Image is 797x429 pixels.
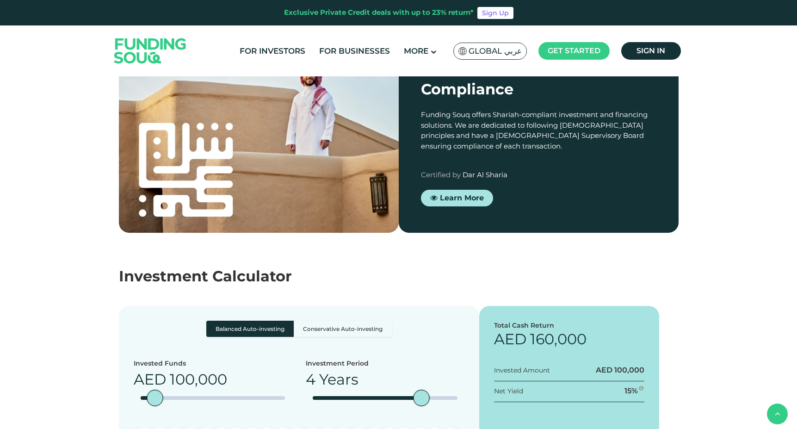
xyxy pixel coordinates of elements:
[237,44,308,59] a: For Investors
[421,110,656,151] div: Funding Souq offers Shariah-compliant investment and financing solutions. We are dedicated to fol...
[404,46,428,56] span: More
[206,321,392,337] div: Basic radio toggle button group
[494,330,526,348] span: AED
[614,366,644,374] span: 100,000
[170,370,227,388] span: 100,000
[596,366,612,374] span: AED
[469,46,522,56] span: Global عربي
[421,56,656,100] div: [DEMOGRAPHIC_DATA] Compliance
[105,27,196,74] img: Logo
[477,7,513,19] a: Sign Up
[141,396,285,400] tc-range-slider: amount slider
[639,385,643,391] i: 15 forecasted net yield ~ 23% IRR
[494,386,523,395] span: Net Yield
[306,359,369,368] div: Investment Period
[313,396,457,400] tc-range-slider: date slider
[494,365,550,375] div: Invested Amount
[624,386,631,395] span: 15
[119,267,208,285] span: Investment
[119,34,399,233] img: shariah-img
[636,46,665,55] span: Sign in
[306,370,358,388] span: 4 Years
[458,47,467,55] img: SA Flag
[206,321,294,337] label: Balanced Auto-investing
[494,321,645,330] div: Total Cash Return
[621,42,681,60] a: Sign in
[284,7,474,18] div: Exclusive Private Credit deals with up to 23% return*
[440,193,484,202] span: Learn More
[767,404,788,424] button: back
[421,189,493,206] a: Learn More
[421,170,461,179] span: Certified by
[294,321,392,337] label: Conservative Auto-investing
[631,386,638,395] span: %
[463,170,507,179] span: Dar Al Sharia
[212,267,292,285] span: Calculator
[317,44,392,59] a: For Businesses
[134,359,227,368] div: Invested Funds
[134,370,166,388] span: AED
[548,46,600,55] span: Get started
[530,330,587,348] span: 160,000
